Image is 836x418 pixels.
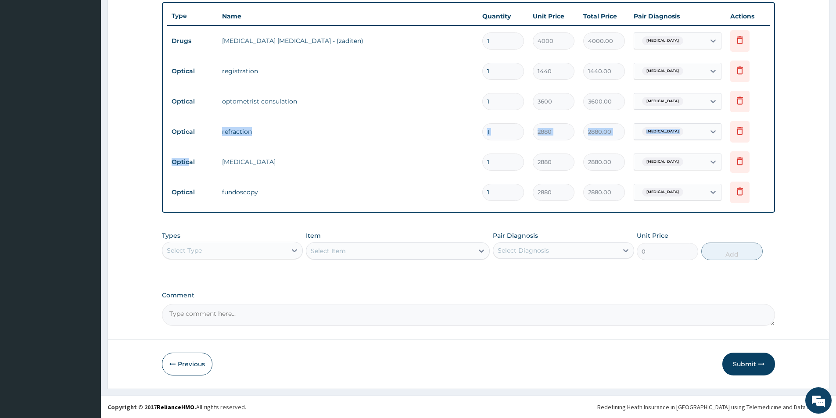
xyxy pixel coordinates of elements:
[493,231,538,240] label: Pair Diagnosis
[167,154,218,170] td: Optical
[162,292,775,299] label: Comment
[629,7,726,25] th: Pair Diagnosis
[167,33,218,49] td: Drugs
[218,32,478,50] td: [MEDICAL_DATA] [MEDICAL_DATA] - (zaditen)
[167,63,218,79] td: Optical
[478,7,528,25] th: Quantity
[46,49,147,61] div: Chat with us now
[306,231,321,240] label: Item
[498,246,549,255] div: Select Diagnosis
[642,36,683,45] span: [MEDICAL_DATA]
[642,67,683,75] span: [MEDICAL_DATA]
[167,93,218,110] td: Optical
[218,153,478,171] td: [MEDICAL_DATA]
[144,4,165,25] div: Minimize live chat window
[642,188,683,196] span: [MEDICAL_DATA]
[162,232,180,239] label: Types
[722,353,775,375] button: Submit
[101,396,836,418] footer: All rights reserved.
[701,243,763,260] button: Add
[597,403,829,411] div: Redefining Heath Insurance in [GEOGRAPHIC_DATA] using Telemedicine and Data Science!
[167,184,218,200] td: Optical
[642,157,683,166] span: [MEDICAL_DATA]
[218,7,478,25] th: Name
[579,7,629,25] th: Total Price
[108,403,196,411] strong: Copyright © 2017 .
[4,239,167,270] textarea: Type your message and hit 'Enter'
[167,246,202,255] div: Select Type
[218,93,478,110] td: optometrist consulation
[218,183,478,201] td: fundoscopy
[726,7,770,25] th: Actions
[167,124,218,140] td: Optical
[51,111,121,199] span: We're online!
[218,62,478,80] td: registration
[167,8,218,24] th: Type
[162,353,212,375] button: Previous
[642,97,683,106] span: [MEDICAL_DATA]
[637,231,668,240] label: Unit Price
[16,44,36,66] img: d_794563401_company_1708531726252_794563401
[642,127,683,136] span: [MEDICAL_DATA]
[528,7,579,25] th: Unit Price
[218,123,478,140] td: refraction
[157,403,194,411] a: RelianceHMO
